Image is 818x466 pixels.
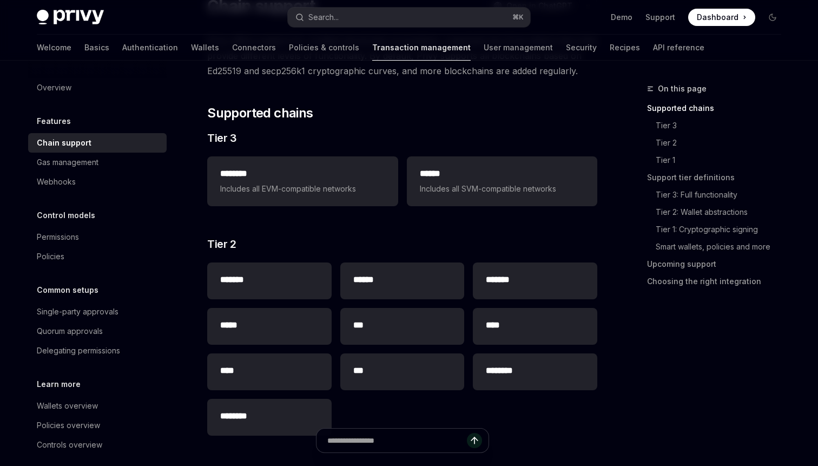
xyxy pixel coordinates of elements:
[372,35,471,61] a: Transaction management
[37,419,100,432] div: Policies overview
[37,231,79,244] div: Permissions
[28,416,167,435] a: Policies overview
[566,35,597,61] a: Security
[647,273,790,290] a: Choosing the right integration
[122,35,178,61] a: Authentication
[37,344,120,357] div: Delegating permissions
[28,341,167,360] a: Delegating permissions
[28,172,167,192] a: Webhooks
[37,250,64,263] div: Policies
[467,433,482,448] button: Send message
[37,325,103,338] div: Quorum approvals
[656,152,790,169] a: Tier 1
[610,35,640,61] a: Recipes
[37,209,95,222] h5: Control models
[688,9,755,26] a: Dashboard
[484,35,553,61] a: User management
[656,204,790,221] a: Tier 2: Wallet abstractions
[28,396,167,416] a: Wallets overview
[207,104,313,122] span: Supported chains
[288,8,530,27] button: Search...⌘K
[308,11,339,24] div: Search...
[407,156,597,206] a: **** *Includes all SVM-compatible networks
[207,156,398,206] a: **** ***Includes all EVM-compatible networks
[232,35,276,61] a: Connectors
[420,182,584,195] span: Includes all SVM-compatible networks
[37,35,71,61] a: Welcome
[28,321,167,341] a: Quorum approvals
[647,255,790,273] a: Upcoming support
[37,438,102,451] div: Controls overview
[28,435,167,455] a: Controls overview
[37,378,81,391] h5: Learn more
[656,117,790,134] a: Tier 3
[289,35,359,61] a: Policies & controls
[764,9,781,26] button: Toggle dark mode
[37,136,91,149] div: Chain support
[28,247,167,266] a: Policies
[28,302,167,321] a: Single-party approvals
[653,35,704,61] a: API reference
[28,153,167,172] a: Gas management
[37,175,76,188] div: Webhooks
[37,156,98,169] div: Gas management
[207,237,236,252] span: Tier 2
[512,13,524,22] span: ⌘ K
[37,305,118,318] div: Single-party approvals
[647,100,790,117] a: Supported chains
[37,81,71,94] div: Overview
[656,238,790,255] a: Smart wallets, policies and more
[37,115,71,128] h5: Features
[656,134,790,152] a: Tier 2
[207,130,236,146] span: Tier 3
[220,182,385,195] span: Includes all EVM-compatible networks
[658,82,707,95] span: On this page
[191,35,219,61] a: Wallets
[697,12,738,23] span: Dashboard
[37,10,104,25] img: dark logo
[37,284,98,297] h5: Common setups
[28,227,167,247] a: Permissions
[656,221,790,238] a: Tier 1: Cryptographic signing
[611,12,632,23] a: Demo
[37,399,98,412] div: Wallets overview
[656,186,790,204] a: Tier 3: Full functionality
[84,35,109,61] a: Basics
[647,169,790,186] a: Support tier definitions
[645,12,675,23] a: Support
[28,78,167,97] a: Overview
[28,133,167,153] a: Chain support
